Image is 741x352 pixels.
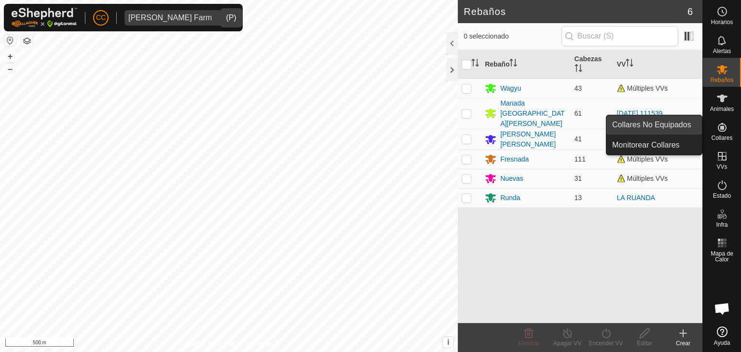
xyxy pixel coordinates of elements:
[4,35,16,46] button: Restablecer Mapa
[562,26,678,46] input: Buscar (S)
[464,6,687,17] h2: Rebaños
[247,339,279,348] a: Contáctenos
[711,19,733,25] span: Horarios
[509,60,517,68] p-sorticon: Activar para ordenar
[716,222,727,228] span: Infra
[617,194,655,202] a: LA RUANDA
[703,323,741,350] a: Ayuda
[518,340,539,347] span: Eliminar
[626,60,633,68] p-sorticon: Activar para ordenar
[705,251,739,262] span: Mapa de Calor
[587,339,625,348] div: Encender VV
[179,339,234,348] a: Política de Privacidad
[617,109,663,117] a: [DATE] 111539
[617,84,668,92] span: Múltiples VVs
[96,13,106,23] span: CC
[4,51,16,62] button: +
[4,63,16,75] button: –
[216,10,235,26] div: dropdown trigger
[443,337,453,348] button: i
[447,338,449,346] span: i
[713,193,731,199] span: Estado
[21,35,33,47] button: Capas del Mapa
[575,84,582,92] span: 43
[612,139,680,151] span: Monitorear Collares
[500,154,529,164] div: Fresnada
[481,50,570,79] th: Rebaño
[606,135,702,155] a: Monitorear Collares
[711,135,732,141] span: Collares
[575,155,586,163] span: 111
[714,340,730,346] span: Ayuda
[575,66,582,73] p-sorticon: Activar para ordenar
[575,109,582,117] span: 61
[575,194,582,202] span: 13
[710,106,734,112] span: Animales
[500,193,520,203] div: Runda
[625,339,664,348] div: Editar
[500,174,523,184] div: Nuevas
[500,129,566,149] div: [PERSON_NAME] [PERSON_NAME]
[12,8,77,27] img: Logo Gallagher
[548,339,587,348] div: Apagar VV
[500,83,521,94] div: Wagyu
[713,48,731,54] span: Alertas
[464,31,561,41] span: 0 seleccionado
[124,10,216,26] span: Alarcia Monja Farm
[708,294,737,323] div: Chat abierto
[617,175,668,182] span: Múltiples VVs
[613,50,702,79] th: VV
[575,175,582,182] span: 31
[664,339,702,348] div: Crear
[606,115,702,135] a: Collares No Equipados
[617,155,668,163] span: Múltiples VVs
[471,60,479,68] p-sorticon: Activar para ordenar
[612,119,691,131] span: Collares No Equipados
[710,77,733,83] span: Rebaños
[575,135,582,143] span: 41
[500,98,566,129] div: Manada [GEOGRAPHIC_DATA][PERSON_NAME]
[716,164,727,170] span: VVs
[571,50,613,79] th: Cabezas
[128,14,212,22] div: [PERSON_NAME] Farm
[687,4,693,19] span: 6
